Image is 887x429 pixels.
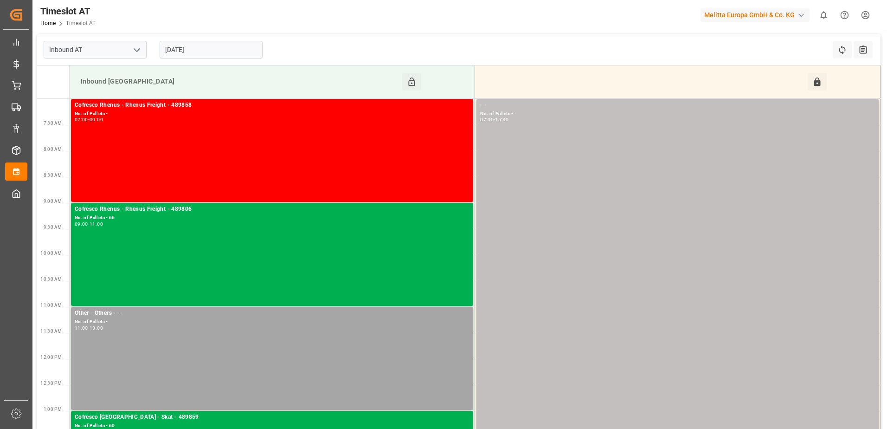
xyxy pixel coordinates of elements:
span: 10:30 AM [40,277,62,282]
div: No. of Pallets - 66 [75,214,469,222]
button: Help Center [834,5,855,26]
div: 15:30 [495,117,508,122]
span: 1:00 PM [44,407,62,412]
input: DD-MM-YYYY [160,41,263,58]
span: 7:30 AM [44,121,62,126]
div: Timeslot AT [40,4,96,18]
div: 09:00 [75,222,88,226]
span: 12:00 PM [40,355,62,360]
span: 11:30 AM [40,329,62,334]
div: - [88,222,90,226]
div: 07:00 [480,117,494,122]
button: open menu [129,43,143,57]
div: Cofresco Rhenus - Rhenus Freight - 489858 [75,101,469,110]
div: Cofresco Rhenus - Rhenus Freight - 489806 [75,205,469,214]
div: 07:00 [75,117,88,122]
input: Type to search/select [44,41,147,58]
div: No. of Pallets - [75,110,469,118]
span: 8:00 AM [44,147,62,152]
div: 11:00 [75,326,88,330]
div: No. of Pallets - [480,110,875,118]
div: - [88,326,90,330]
div: - [88,117,90,122]
div: Other - Others - - [75,309,469,318]
button: show 0 new notifications [813,5,834,26]
div: - - [480,101,875,110]
span: 12:30 PM [40,381,62,386]
div: No. of Pallets - [75,318,469,326]
div: 13:00 [90,326,103,330]
div: 09:00 [90,117,103,122]
a: Home [40,20,56,26]
div: Melitta Europa GmbH & Co. KG [701,8,810,22]
div: Inbound [GEOGRAPHIC_DATA] [77,73,402,91]
div: 11:00 [90,222,103,226]
span: 8:30 AM [44,173,62,178]
div: - [494,117,495,122]
span: 9:30 AM [44,225,62,230]
div: Cofresco [GEOGRAPHIC_DATA] - Skat - 489859 [75,413,469,422]
button: Melitta Europa GmbH & Co. KG [701,6,813,24]
span: 11:00 AM [40,303,62,308]
span: 10:00 AM [40,251,62,256]
span: 9:00 AM [44,199,62,204]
